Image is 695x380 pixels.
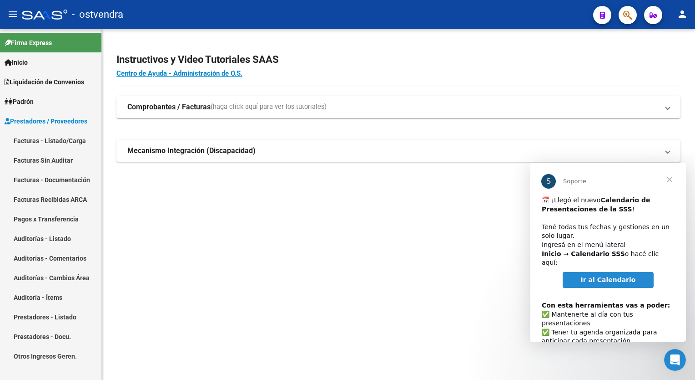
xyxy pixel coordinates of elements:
[7,9,18,20] mat-icon: menu
[677,9,688,20] mat-icon: person
[5,116,87,126] span: Prestadores / Proveedores
[211,102,327,112] span: (haga click aquí para ver los tutoriales)
[5,38,52,48] span: Firma Express
[11,139,140,146] b: Con esta herramientas vas a poder:
[116,51,680,68] h2: Instructivos y Video Tutoriales SAAS
[72,5,123,25] span: - ostvendra
[116,69,242,77] a: Centro de Ayuda - Administración de O.S.
[664,349,686,371] iframe: Intercom live chat
[116,140,680,162] mat-expansion-panel-header: Mecanismo Integración (Discapacidad)
[5,77,84,87] span: Liquidación de Convenios
[116,96,680,118] mat-expansion-panel-header: Comprobantes / Facturas(haga click aquí para ver los tutoriales)
[530,163,686,342] iframe: Intercom live chat mensaje
[127,102,211,112] strong: Comprobantes / Facturas
[5,97,34,107] span: Padrón
[11,129,144,245] div: ​✅ Mantenerte al día con tus presentaciones ✅ Tener tu agenda organizada para anticipar cada pres...
[5,57,28,67] span: Inicio
[127,146,256,156] strong: Mecanismo Integración (Discapacidad)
